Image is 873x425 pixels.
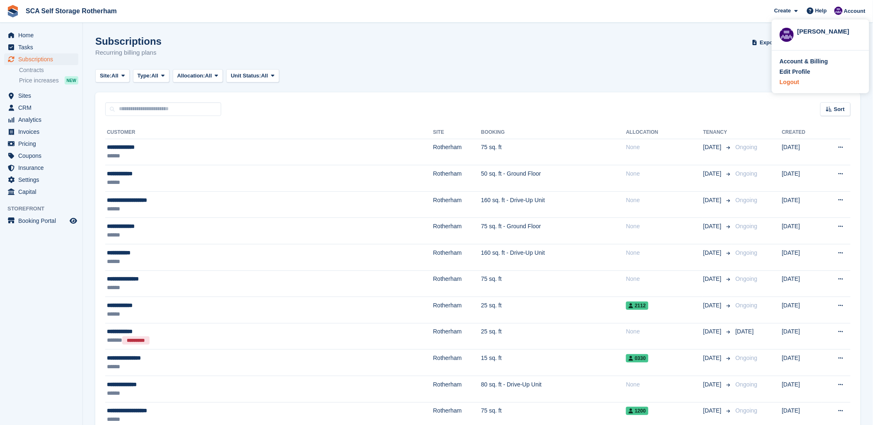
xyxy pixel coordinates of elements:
[481,350,626,376] td: 15 sq. ft
[735,170,757,177] span: Ongoing
[782,191,822,218] td: [DATE]
[226,69,279,83] button: Unit Status: All
[834,105,845,113] span: Sort
[703,196,723,205] span: [DATE]
[735,407,757,414] span: Ongoing
[703,406,723,415] span: [DATE]
[626,196,703,205] div: None
[4,150,78,162] a: menu
[261,72,268,80] span: All
[735,249,757,256] span: Ongoing
[433,126,481,139] th: Site
[4,186,78,198] a: menu
[703,354,723,362] span: [DATE]
[735,275,757,282] span: Ongoing
[433,323,481,350] td: Rotherham
[782,126,822,139] th: Created
[4,138,78,150] a: menu
[703,380,723,389] span: [DATE]
[481,165,626,192] td: 50 sq. ft - Ground Floor
[735,223,757,229] span: Ongoing
[22,4,120,18] a: SCA Self Storage Rotherham
[18,102,68,113] span: CRM
[95,69,130,83] button: Site: All
[481,323,626,350] td: 25 sq. ft
[231,72,261,80] span: Unit Status:
[19,66,78,74] a: Contracts
[18,138,68,150] span: Pricing
[780,28,794,42] img: Kelly Neesham
[703,249,723,257] span: [DATE]
[626,249,703,257] div: None
[626,169,703,178] div: None
[68,216,78,226] a: Preview store
[433,139,481,165] td: Rotherham
[626,354,648,362] span: 0330
[780,57,828,66] div: Account & Billing
[19,77,59,85] span: Price increases
[626,143,703,152] div: None
[481,126,626,139] th: Booking
[4,174,78,186] a: menu
[433,218,481,244] td: Rotherham
[18,174,68,186] span: Settings
[780,78,799,87] div: Logout
[626,302,648,310] span: 2112
[782,218,822,244] td: [DATE]
[138,72,152,80] span: Type:
[18,29,68,41] span: Home
[18,126,68,138] span: Invoices
[65,76,78,85] div: NEW
[782,270,822,297] td: [DATE]
[626,222,703,231] div: None
[18,90,68,101] span: Sites
[703,301,723,310] span: [DATE]
[481,218,626,244] td: 75 sq. ft - Ground Floor
[782,323,822,350] td: [DATE]
[433,165,481,192] td: Rotherham
[4,126,78,138] a: menu
[626,275,703,283] div: None
[7,5,19,17] img: stora-icon-8386f47178a22dfd0bd8f6a31ec36ba5ce8667c1dd55bd0f319d3a0aa187defe.svg
[626,327,703,336] div: None
[735,197,757,203] span: Ongoing
[433,350,481,376] td: Rotherham
[780,68,810,76] div: Edit Profile
[18,162,68,174] span: Insurance
[100,72,111,80] span: Site:
[18,150,68,162] span: Coupons
[750,36,787,49] button: Export
[4,53,78,65] a: menu
[433,270,481,297] td: Rotherham
[111,72,118,80] span: All
[151,72,158,80] span: All
[4,41,78,53] a: menu
[18,186,68,198] span: Capital
[18,114,68,126] span: Analytics
[782,297,822,324] td: [DATE]
[735,381,757,388] span: Ongoing
[95,36,162,47] h1: Subscriptions
[133,69,169,83] button: Type: All
[703,327,723,336] span: [DATE]
[433,244,481,270] td: Rotherham
[780,57,861,66] a: Account & Billing
[105,126,433,139] th: Customer
[18,41,68,53] span: Tasks
[782,139,822,165] td: [DATE]
[735,355,757,361] span: Ongoing
[4,162,78,174] a: menu
[782,244,822,270] td: [DATE]
[173,69,223,83] button: Allocation: All
[481,376,626,402] td: 80 sq. ft - Drive-Up Unit
[626,407,648,415] span: 1200
[834,7,843,15] img: Kelly Neesham
[703,143,723,152] span: [DATE]
[205,72,212,80] span: All
[481,244,626,270] td: 160 sq. ft - Drive-Up Unit
[481,297,626,324] td: 25 sq. ft
[780,78,861,87] a: Logout
[4,114,78,126] a: menu
[703,126,732,139] th: Tenancy
[7,205,82,213] span: Storefront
